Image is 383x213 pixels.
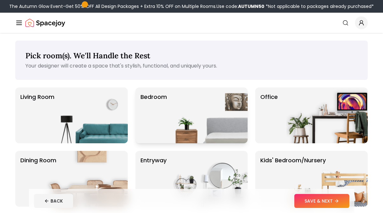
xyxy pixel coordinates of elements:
button: BACK [34,194,73,208]
p: Dining Room [20,156,56,202]
img: entryway [166,151,248,207]
p: Bedroom [140,93,167,138]
a: Spacejoy [25,16,65,29]
p: Kids' Bedroom/Nursery [260,156,326,202]
div: The Autumn Glow Event-Get 50% OFF All Design Packages + Extra 10% OFF on Multiple Rooms. [9,3,374,10]
img: Dining Room [46,151,128,207]
span: Use code: [216,3,264,10]
b: AUTUMN50 [238,3,264,10]
button: SAVE & NEXT [294,194,349,208]
p: entryway [140,156,167,202]
span: *Not applicable to packages already purchased* [264,3,374,10]
p: Your designer will create a space that's stylish, functional, and uniquely yours. [25,62,358,70]
img: Living Room [46,87,128,143]
span: Pick room(s). We'll Handle the Rest [25,51,150,61]
p: Living Room [20,93,54,138]
p: Office [260,93,278,138]
img: Kids' Bedroom/Nursery [286,151,368,207]
img: Spacejoy Logo [25,16,65,29]
nav: Global [15,13,368,33]
img: Bedroom [166,87,248,143]
img: Office [286,87,368,143]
